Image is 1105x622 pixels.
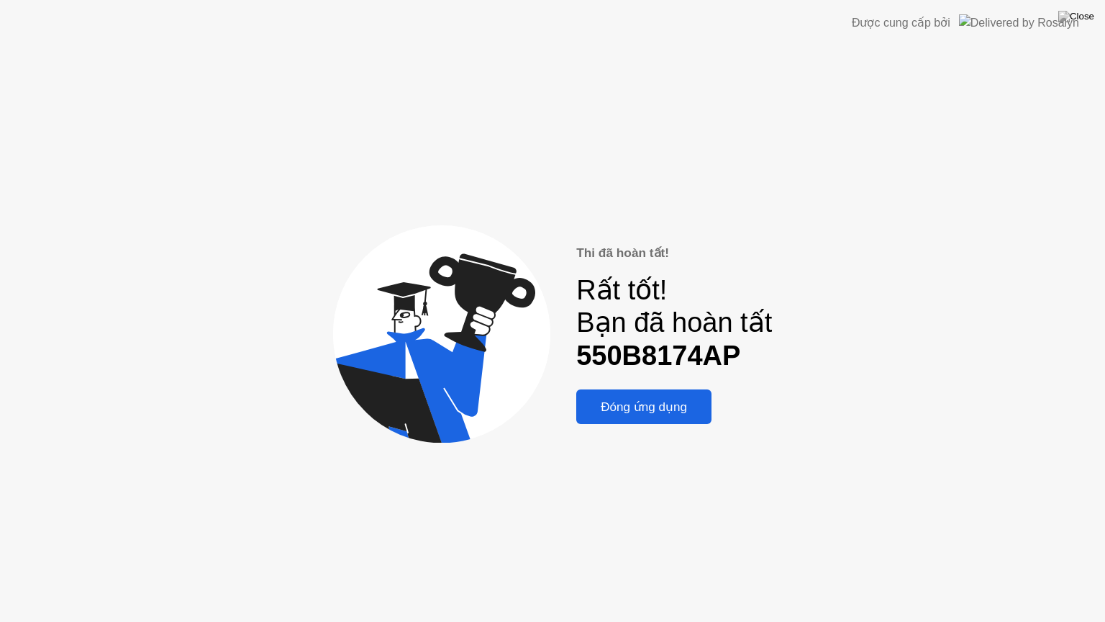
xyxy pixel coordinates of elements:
[576,389,711,424] button: Đóng ứng dụng
[576,244,772,263] div: Thi đã hoàn tất!
[1058,11,1094,22] img: Close
[852,14,950,32] div: Được cung cấp bởi
[576,341,740,371] b: 550B8174AP
[581,400,707,415] div: Đóng ứng dụng
[959,14,1079,31] img: Delivered by Rosalyn
[576,274,772,373] div: Rất tốt! Bạn đã hoàn tất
